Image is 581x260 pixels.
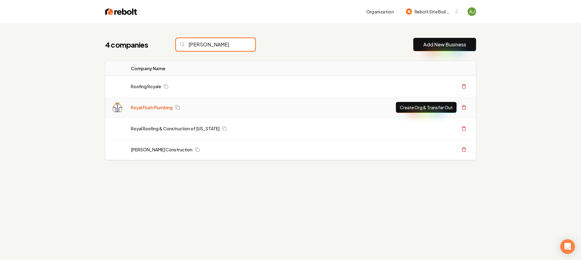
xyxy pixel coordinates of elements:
[176,38,255,51] input: Search...
[468,7,476,16] button: Open user button
[131,83,161,89] a: Roofing Royale
[414,9,452,15] span: Rebolt Site Builder
[413,38,476,51] button: Add New Business
[131,104,173,110] a: Royal Flush Plumbing
[468,7,476,16] img: AJ Nimeh
[363,6,397,17] button: Organization
[113,103,122,112] img: Royal Flush Plumbing logo
[406,9,412,15] img: Rebolt Site Builder
[131,146,192,153] a: [PERSON_NAME] Construction
[131,125,220,132] a: Royal Roofing & Construction of [US_STATE]
[105,40,164,49] h1: 4 companies
[560,239,575,254] div: Open Intercom Messenger
[126,61,320,76] th: Company Name
[105,7,137,16] img: Rebolt Logo
[396,102,457,113] button: Create Org & Transfer Out
[423,41,466,48] a: Add New Business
